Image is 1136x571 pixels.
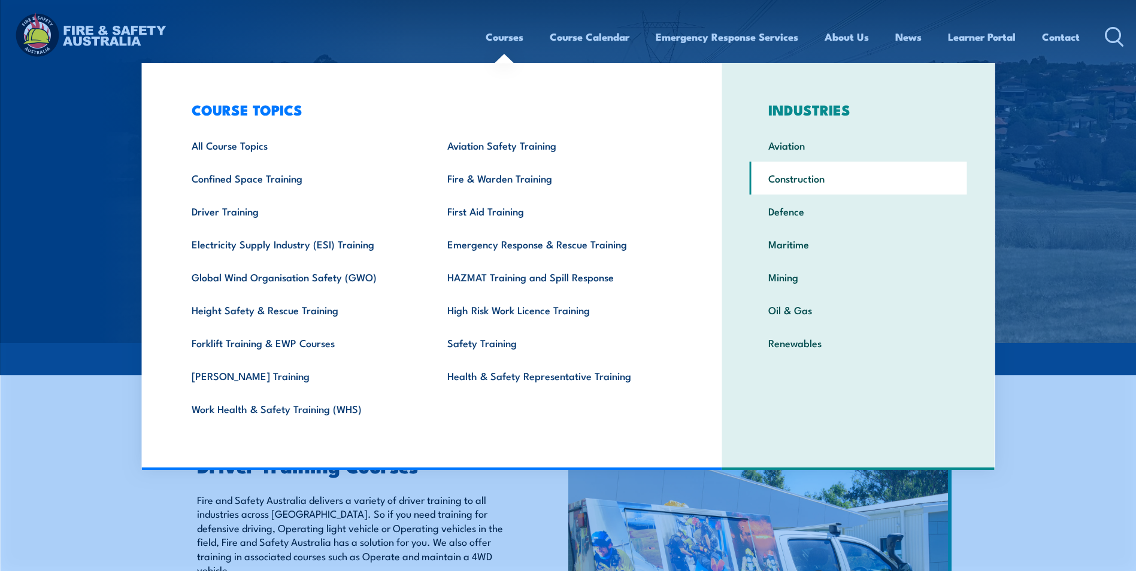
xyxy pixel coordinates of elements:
a: [PERSON_NAME] Training [173,359,429,392]
a: Fire & Warden Training [429,162,684,195]
a: Renewables [750,326,967,359]
a: Defence [750,195,967,227]
h3: INDUSTRIES [750,101,967,118]
a: Emergency Response Services [656,21,798,53]
a: First Aid Training [429,195,684,227]
h3: COURSE TOPICS [173,101,684,118]
a: About Us [825,21,869,53]
a: Aviation [750,129,967,162]
a: All Course Topics [173,129,429,162]
a: Construction [750,162,967,195]
a: High Risk Work Licence Training [429,293,684,326]
a: Forklift Training & EWP Courses [173,326,429,359]
a: Mining [750,260,967,293]
a: Course Calendar [550,21,629,53]
a: Emergency Response & Rescue Training [429,227,684,260]
a: Confined Space Training [173,162,429,195]
a: Work Health & Safety Training (WHS) [173,392,429,425]
a: Oil & Gas [750,293,967,326]
a: Electricity Supply Industry (ESI) Training [173,227,429,260]
a: Maritime [750,227,967,260]
a: Driver Training [173,195,429,227]
a: Global Wind Organisation Safety (GWO) [173,260,429,293]
a: Height Safety & Rescue Training [173,293,429,326]
a: Courses [486,21,523,53]
a: Health & Safety Representative Training [429,359,684,392]
a: Learner Portal [948,21,1016,53]
a: News [895,21,922,53]
a: Aviation Safety Training [429,129,684,162]
a: HAZMAT Training and Spill Response [429,260,684,293]
a: Safety Training [429,326,684,359]
h2: Driver Training Courses [197,457,513,473]
a: Contact [1042,21,1080,53]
